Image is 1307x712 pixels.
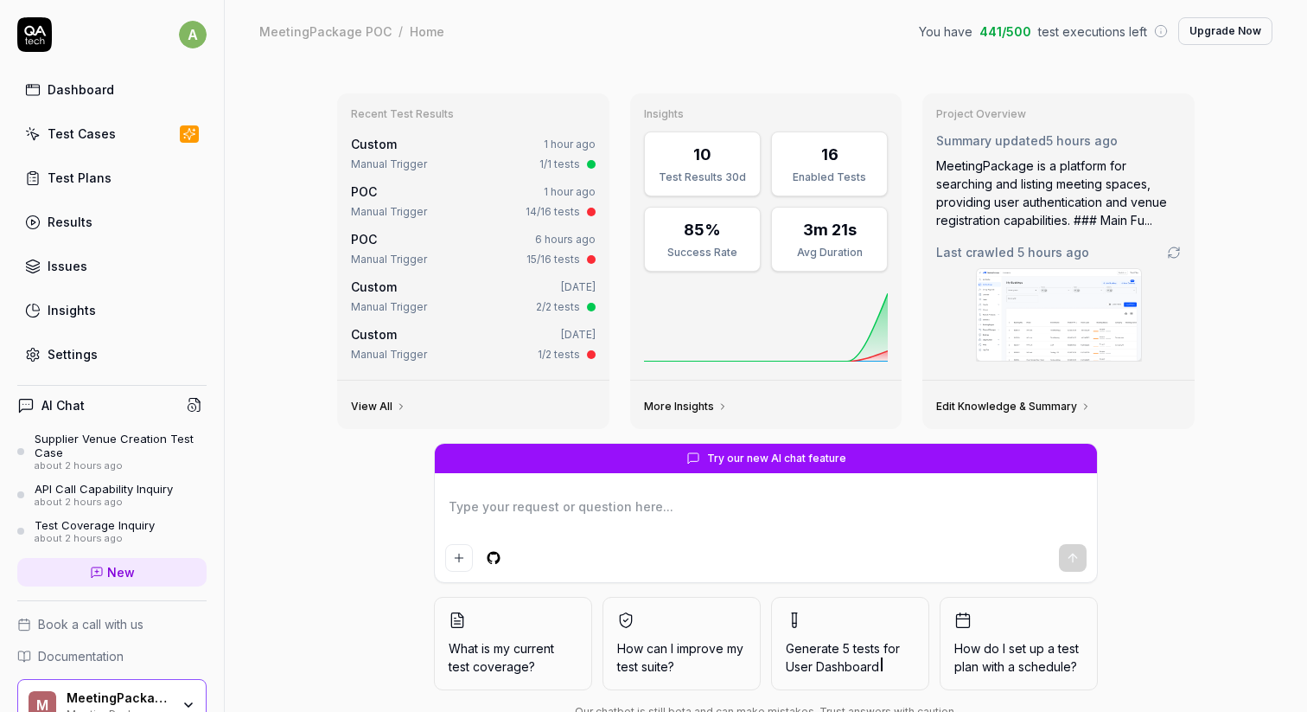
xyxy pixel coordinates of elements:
[655,170,749,185] div: Test Results 30d
[351,232,377,247] a: POC
[17,558,207,587] a: New
[445,544,473,572] button: Add attachment
[67,690,170,706] div: MeetingPackage
[48,301,96,319] div: Insights
[544,138,596,151] time: 1 hour ago
[48,125,116,143] div: Test Cases
[1167,246,1181,260] a: Go to crawling settings
[351,279,397,294] span: Custom
[179,17,207,52] button: a
[398,22,403,40] div: /
[535,233,596,246] time: 6 hours ago
[35,432,207,460] div: Supplier Venue Creation Test Case
[644,107,889,121] h3: Insights
[351,252,427,267] div: Manual Trigger
[17,337,207,371] a: Settings
[936,243,1089,261] span: Last crawled
[35,482,173,496] div: API Call Capability Inquiry
[17,205,207,239] a: Results
[351,400,406,414] a: View All
[347,322,599,366] a: Custom[DATE]Manual Trigger1/2 tests
[936,107,1181,121] h3: Project Overview
[17,161,207,195] a: Test Plans
[38,615,143,633] span: Book a call with us
[782,170,877,185] div: Enabled Tests
[977,269,1141,361] img: Screenshot
[35,533,155,545] div: about 2 hours ago
[48,257,87,275] div: Issues
[351,204,427,220] div: Manual Trigger
[693,143,711,166] div: 10
[786,639,915,676] span: Generate 5 tests for
[35,460,207,472] div: about 2 hours ago
[536,299,580,315] div: 2/2 tests
[17,73,207,106] a: Dashboard
[954,639,1083,676] span: How do I set up a test plan with a schedule?
[410,22,444,40] div: Home
[351,184,377,199] a: POC
[41,396,85,414] h4: AI Chat
[782,245,877,260] div: Avg Duration
[539,157,580,172] div: 1/1 tests
[936,157,1181,229] div: MeetingPackage is a platform for searching and listing meeting spaces, providing user authenticat...
[617,639,746,676] span: How can I improve my test suite?
[17,647,207,665] a: Documentation
[347,131,599,176] a: Custom1 hour agoManual Trigger1/1 tests
[347,227,599,271] a: POC6 hours agoManual Trigger15/16 tests
[17,615,207,633] a: Book a call with us
[48,169,112,187] div: Test Plans
[538,347,580,362] div: 1/2 tests
[561,328,596,341] time: [DATE]
[1017,245,1089,260] time: 5 hours ago
[17,117,207,151] a: Test Cases
[684,218,721,241] div: 85%
[17,249,207,283] a: Issues
[602,597,761,690] button: How can I improve my test suite?
[179,21,207,48] span: a
[1038,22,1147,41] span: test executions left
[351,107,596,121] h3: Recent Test Results
[351,299,427,315] div: Manual Trigger
[38,647,124,665] span: Documentation
[526,252,580,267] div: 15/16 tests
[17,432,207,471] a: Supplier Venue Creation Test Caseabout 2 hours ago
[347,274,599,318] a: Custom[DATE]Manual Trigger2/2 tests
[544,185,596,198] time: 1 hour ago
[351,327,397,342] span: Custom
[644,400,728,414] a: More Insights
[821,143,838,166] div: 16
[1046,133,1118,148] time: 5 hours ago
[803,218,857,241] div: 3m 21s
[526,204,580,220] div: 14/16 tests
[17,518,207,544] a: Test Coverage Inquiryabout 2 hours ago
[771,597,929,690] button: Generate 5 tests forUser Dashboard
[48,80,114,99] div: Dashboard
[351,137,397,151] span: Custom
[351,347,427,362] div: Manual Trigger
[919,22,972,41] span: You have
[1178,17,1272,45] button: Upgrade Now
[786,659,879,674] span: User Dashboard
[940,597,1098,690] button: How do I set up a test plan with a schedule?
[347,179,599,223] a: POC1 hour agoManual Trigger14/16 tests
[936,400,1091,414] a: Edit Knowledge & Summary
[17,293,207,327] a: Insights
[351,157,427,172] div: Manual Trigger
[35,497,173,509] div: about 2 hours ago
[434,597,592,690] button: What is my current test coverage?
[561,280,596,293] time: [DATE]
[936,133,1046,148] span: Summary updated
[48,213,92,231] div: Results
[35,518,155,532] div: Test Coverage Inquiry
[707,451,846,466] span: Try our new AI chat feature
[259,22,392,40] div: MeetingPackage POC
[449,639,577,676] span: What is my current test coverage?
[17,482,207,508] a: API Call Capability Inquiryabout 2 hours ago
[979,22,1031,41] span: 441 / 500
[655,245,749,260] div: Success Rate
[48,345,98,363] div: Settings
[107,563,135,581] span: New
